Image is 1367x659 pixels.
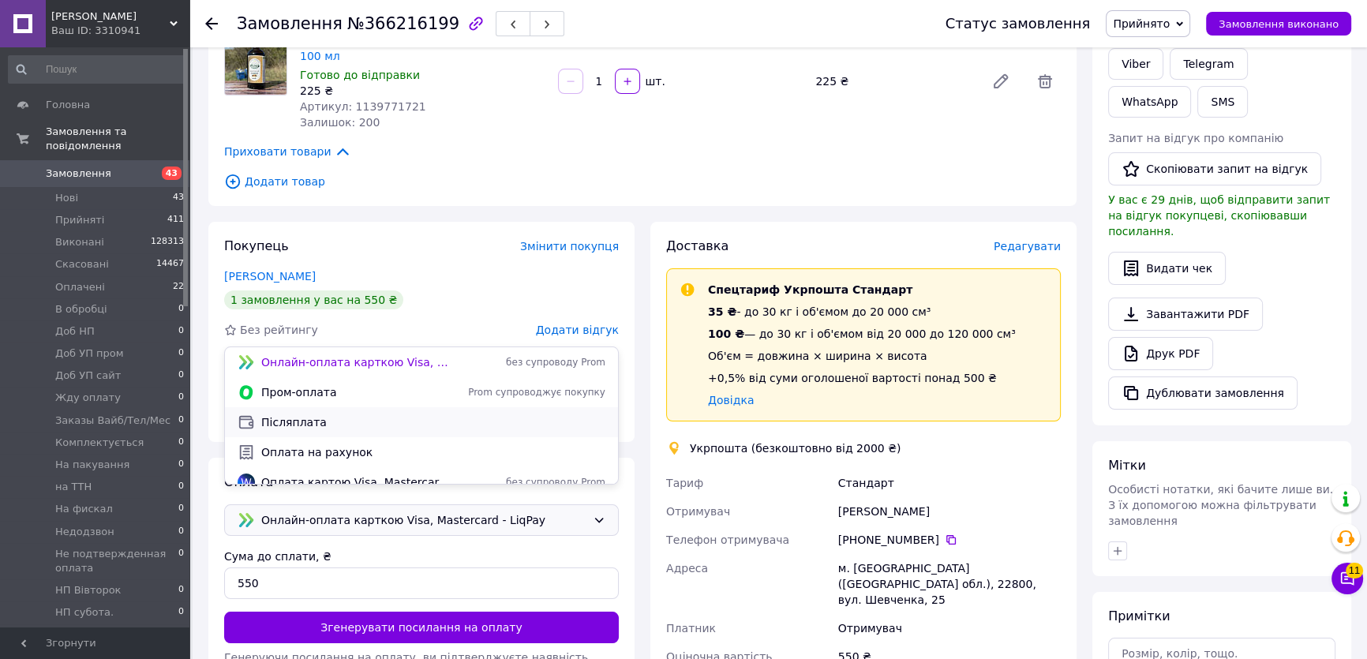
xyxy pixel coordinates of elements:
span: Онлайн-оплата карткою Visa, Mastercard - LiqPay [261,354,455,370]
span: 128313 [151,235,184,249]
span: Мітки [1108,458,1146,473]
span: Нові [55,191,78,205]
span: на ТТН [55,480,92,494]
button: Дублювати замовлення [1108,376,1298,410]
span: Запит на відгук про компанію [1108,132,1283,144]
span: Оплачені [55,280,105,294]
span: 0 [178,324,184,339]
span: Додати товар [224,173,1061,190]
span: 0 [178,391,184,405]
a: [PERSON_NAME] [224,270,316,283]
span: 100 ₴ [708,328,744,340]
div: [PERSON_NAME] [835,497,1064,526]
div: Ваш ID: 3310941 [51,24,189,38]
span: 0 [178,302,184,316]
div: +0,5% від суми оголошеної вартості понад 500 ₴ [708,370,1016,386]
span: Скасовані [55,257,109,271]
span: Доставка [666,238,728,253]
span: Особисті нотатки, які бачите лише ви. З їх допомогою можна фільтрувати замовлення [1108,483,1333,527]
span: 0 [178,525,184,539]
button: Замовлення виконано [1206,12,1351,36]
span: Спецтариф Укрпошта Стандарт [708,283,912,296]
span: 0 [178,414,184,428]
div: — до 30 кг і об'ємом від 20 000 до 120 000 см³ [708,326,1016,342]
span: Готово до відправки [300,69,420,81]
div: Об'єм = довжина × ширина × висота [708,348,1016,364]
div: 225 ₴ [300,83,545,99]
button: Видати чек [1108,252,1226,285]
span: Тариф [666,477,703,489]
span: Замовлення [237,14,343,33]
span: Замовлення та повідомлення [46,125,189,153]
span: Артикул: 1139771721 [300,100,426,113]
span: 0 [178,547,184,575]
a: Telegram [1170,48,1247,80]
span: Отримувач [666,505,730,518]
div: шт. [642,73,667,89]
span: Жду оплату [55,391,121,405]
a: Редагувати [985,66,1017,97]
span: 411 [167,213,184,227]
span: Адреса [666,562,708,575]
span: Доб УП сайт [55,369,121,383]
span: Приховати товари [224,143,351,160]
span: На фискал [55,502,113,516]
div: [PHONE_NUMBER] [838,532,1061,548]
button: SMS [1197,86,1248,118]
span: 0 [178,480,184,494]
span: Мед Поштою [51,9,170,24]
div: Додати email [223,350,319,366]
span: Онлайн-оплата карткою Visa, Mastercard - LiqPay [261,511,586,529]
span: Примітки [1108,608,1170,623]
button: Згенерувати посилання на оплату [224,612,619,643]
span: 0 [178,502,184,516]
div: 1 замовлення у вас на 550 ₴ [224,290,403,309]
div: Стандарт [835,469,1064,497]
span: Головна [46,98,90,112]
span: Доб УП пром [55,346,124,361]
div: Статус замовлення [946,16,1091,32]
div: Отримувач [835,614,1064,642]
span: 0 [178,436,184,450]
span: Замовлення виконано [1219,18,1339,30]
span: без супроводу Prom [462,356,605,369]
span: Оплата [224,474,273,489]
a: WhatsApp [1108,86,1191,118]
span: 0 [178,458,184,472]
span: Оплата картою Visa, Mastercard - WayForPay [261,474,455,490]
div: 225 ₴ [809,70,979,92]
span: 0 [178,346,184,361]
span: На пакування [55,458,129,472]
a: Довідка [708,394,754,406]
span: НП субота. [55,605,114,620]
span: Замовлення [46,167,111,181]
a: Завантажити PDF [1108,298,1263,331]
span: Покупець [224,238,289,253]
span: 14467 [156,257,184,271]
span: Редагувати [994,240,1061,253]
span: Prom супроводжує покупку [462,386,605,399]
span: 43 [173,191,184,205]
input: Пошук [8,55,185,84]
span: Не подтвержденная оплата [55,547,178,575]
div: Укрпошта (безкоштовно від 2000 ₴) [686,440,904,456]
span: 22 [173,280,184,294]
div: м. [GEOGRAPHIC_DATA] ([GEOGRAPHIC_DATA] обл.), 22800, вул. Шевченка, 25 [835,554,1064,614]
span: Платник [666,622,716,635]
span: В обробці [55,302,107,316]
span: 0 [178,369,184,383]
span: 0 [178,583,184,597]
img: Настоянка на Бджолиному підморі 20 % 100 мл [225,33,287,95]
span: Комплектується [55,436,144,450]
div: Повернутися назад [205,16,218,32]
a: Viber [1108,48,1163,80]
span: 35 ₴ [708,305,736,318]
span: 11 [1346,563,1363,578]
a: Друк PDF [1108,337,1213,370]
span: №366216199 [347,14,459,33]
span: Прийняті [55,213,104,227]
span: Доб НП [55,324,95,339]
span: Оплата на рахунок [261,444,605,460]
span: НП Вівторок [55,583,121,597]
span: Телефон отримувача [666,534,789,546]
